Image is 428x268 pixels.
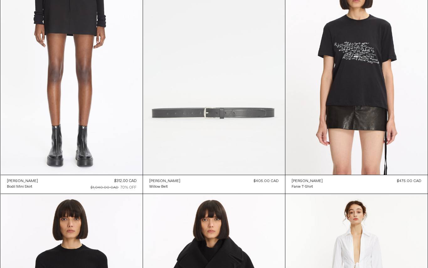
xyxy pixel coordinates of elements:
div: Fanie T-Shirt [292,184,313,190]
div: Bodil Mini Skirt [7,184,32,190]
div: $1,040.00 CAD [91,185,119,190]
div: 70% OFF [120,185,136,190]
a: [PERSON_NAME] [149,178,180,184]
div: $475.00 CAD [397,178,421,184]
div: Willow Belt [149,184,168,190]
div: $312.00 CAD [114,178,136,184]
a: [PERSON_NAME] [7,178,38,184]
a: Fanie T-Shirt [292,184,323,190]
a: Bodil Mini Skirt [7,184,38,190]
div: $405.00 CAD [254,178,279,184]
a: Willow Belt [149,184,180,190]
a: [PERSON_NAME] [292,178,323,184]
